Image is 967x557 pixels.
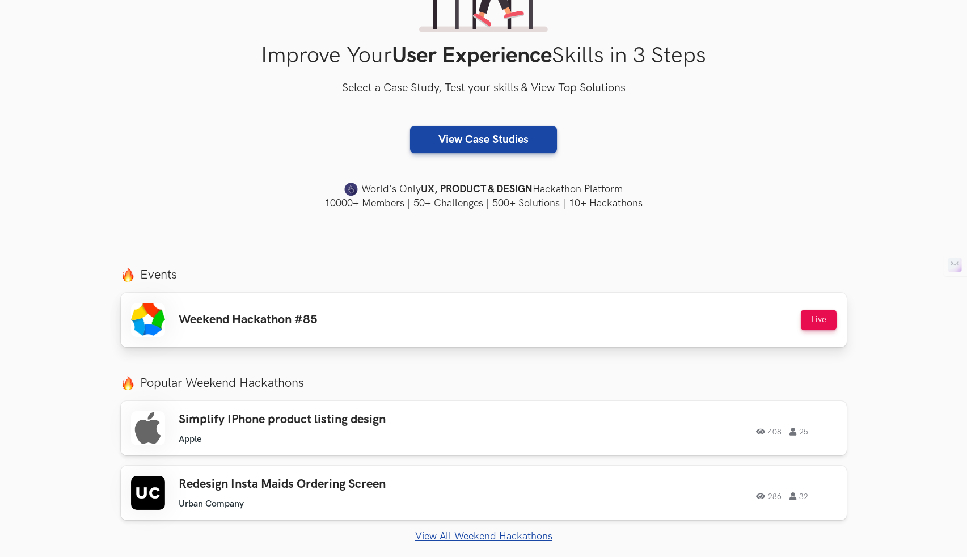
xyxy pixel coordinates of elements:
img: uxhack-favicon-image.png [344,182,358,197]
a: Redesign Insta Maids Ordering Screen Urban Company 286 32 [121,466,847,520]
img: fire.png [121,376,135,390]
img: fire.png [121,268,135,282]
span: 32 [789,492,808,500]
span: 286 [756,492,782,500]
a: View Case Studies [410,126,557,153]
a: Weekend Hackathon #85 Live [121,293,847,347]
h3: Select a Case Study, Test your skills & View Top Solutions [121,79,847,98]
li: Apple [179,434,201,445]
strong: UX, PRODUCT & DESIGN [421,182,533,197]
button: Live [801,310,837,330]
span: 408 [756,428,782,436]
a: View All Weekend Hackathons [121,530,847,542]
h3: Weekend Hackathon #85 [179,313,318,327]
span: 25 [789,428,808,436]
label: Events [121,267,847,282]
h4: 10000+ Members | 50+ Challenges | 500+ Solutions | 10+ Hackathons [121,196,847,210]
h4: World's Only Hackathon Platform [121,182,847,197]
li: Urban Company [179,499,244,509]
a: Simplify IPhone product listing design Apple 408 25 [121,401,847,455]
h3: Redesign Insta Maids Ordering Screen [179,477,501,492]
h3: Simplify IPhone product listing design [179,412,501,427]
label: Popular Weekend Hackathons [121,375,847,391]
strong: User Experience [392,43,552,69]
h1: Improve Your Skills in 3 Steps [121,43,847,69]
